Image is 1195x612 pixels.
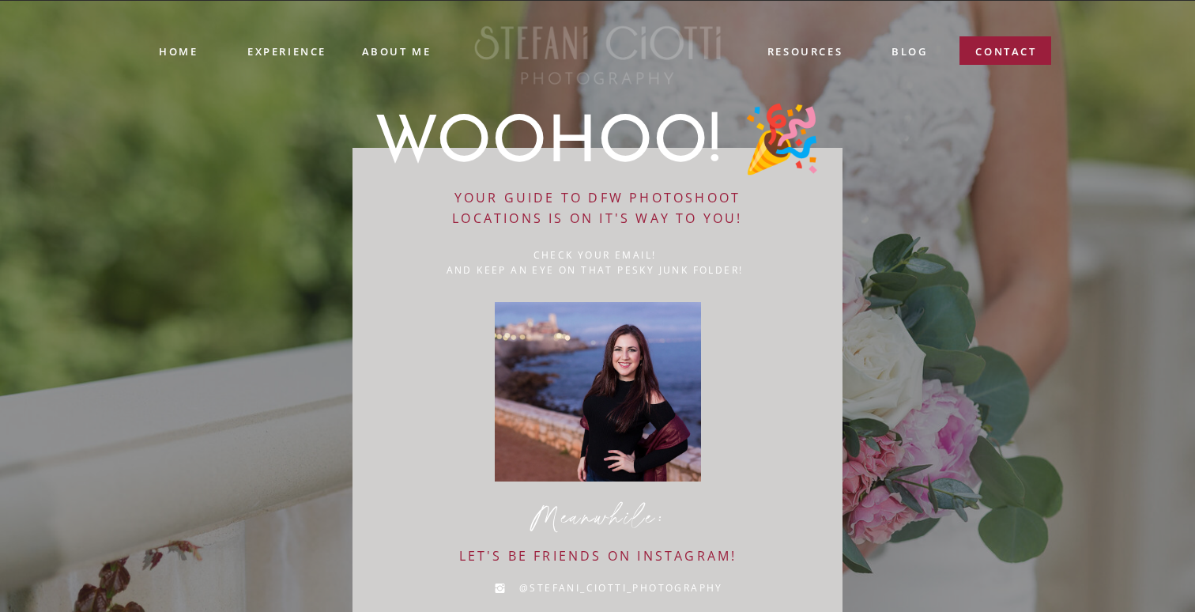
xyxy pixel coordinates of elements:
a: blog [892,43,927,62]
a: contact [975,43,1037,66]
a: ABOUT ME [361,43,432,58]
a: @Stefani_Ciotti_Photography [519,580,721,597]
a: resources [766,43,844,62]
a: experience [247,43,326,56]
a: Let's be friends on instagram! [454,546,741,561]
a: Your GUIDE TO DFW PHOTOSHOOT LOCATIONS is on it's way to you! [443,188,752,233]
h1: WOOHOO! 🎉 [355,113,840,170]
a: Home [159,43,197,59]
p: Meanwhile: [496,504,700,533]
p: check your email! And keep an eye on that pesky junk folder! [441,247,748,285]
a: check your email!And keep an eye on that pesky junk folder! [441,247,748,285]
